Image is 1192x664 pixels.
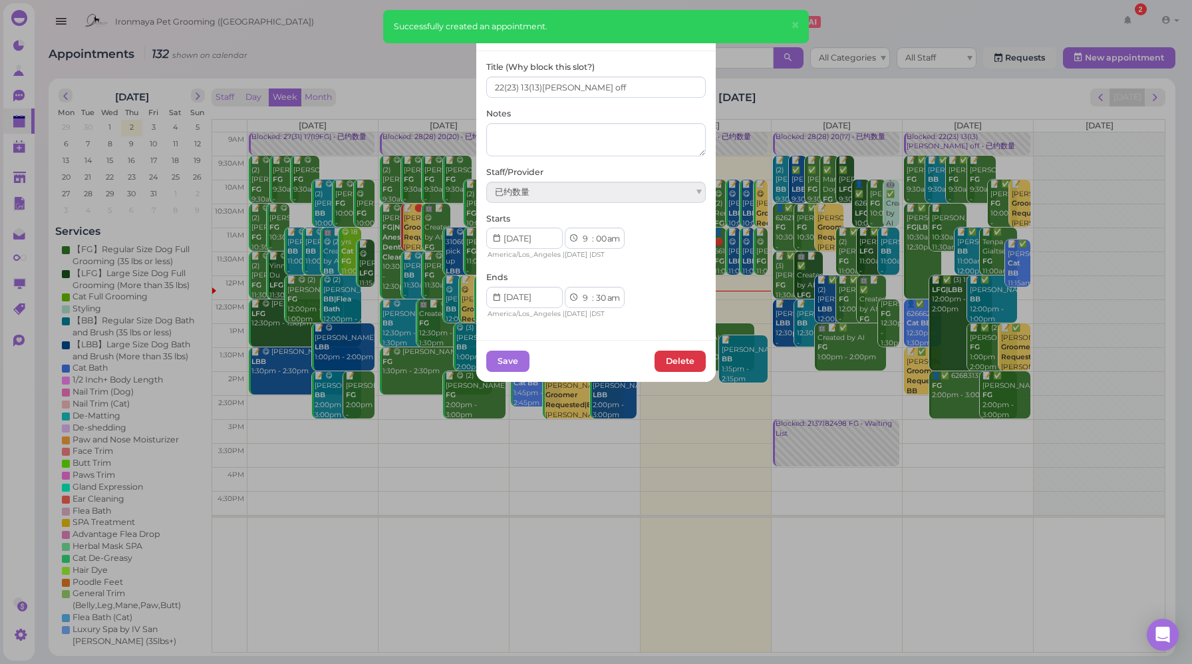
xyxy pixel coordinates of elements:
span: [DATE] [565,250,587,259]
label: Title (Why block this slot?) [486,61,595,73]
div: Edit Slot Blocker [486,27,570,41]
div: Open Intercom Messenger [1147,619,1179,651]
span: DST [591,309,605,318]
span: America/Los_Angeles [488,250,561,259]
span: 已约数量 [495,187,529,197]
span: [DATE] [565,309,587,318]
span: DST [591,250,605,259]
label: Starts [486,213,510,225]
span: America/Los_Angeles [488,309,561,318]
button: Delete [655,351,706,372]
label: Ends [486,271,508,283]
span: × [791,16,800,35]
div: | | [486,308,635,320]
input: Vacation, Late shift, etc. [486,77,706,98]
button: Save [486,351,529,372]
label: Notes [486,108,511,120]
span: × [698,24,706,43]
div: | | [486,249,635,261]
button: Close [783,10,808,41]
label: Staff/Provider [486,166,543,178]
